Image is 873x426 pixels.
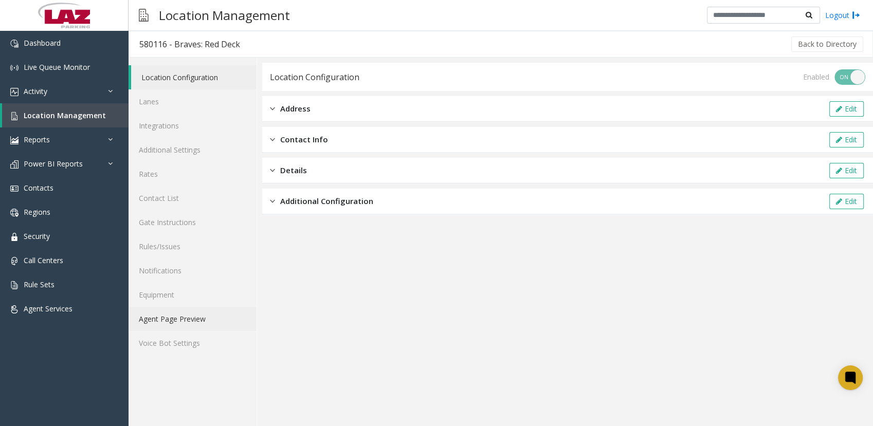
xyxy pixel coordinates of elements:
button: Back to Directory [791,36,863,52]
a: Rates [129,162,257,186]
img: 'icon' [10,64,19,72]
span: Dashboard [24,38,61,48]
span: Activity [24,86,47,96]
a: Location Configuration [131,65,257,89]
a: Location Management [2,103,129,127]
span: Contact Info [280,134,328,145]
span: Call Centers [24,255,63,265]
a: Integrations [129,114,257,138]
button: Edit [829,132,864,147]
button: Edit [829,101,864,117]
img: pageIcon [139,3,149,28]
span: Agent Services [24,304,72,313]
span: Contacts [24,183,53,193]
a: Logout [825,10,860,21]
img: closed [270,134,275,145]
h3: Location Management [154,3,295,28]
img: closed [270,164,275,176]
a: Voice Bot Settings [129,331,257,355]
a: Additional Settings [129,138,257,162]
img: 'icon' [10,88,19,96]
img: 'icon' [10,209,19,217]
span: Security [24,231,50,241]
span: Regions [24,207,50,217]
img: logout [852,10,860,21]
img: closed [270,195,275,207]
img: 'icon' [10,305,19,313]
img: 'icon' [10,136,19,144]
img: 'icon' [10,281,19,289]
span: Reports [24,135,50,144]
a: Equipment [129,283,257,307]
a: Rules/Issues [129,234,257,258]
a: Notifications [129,258,257,283]
img: 'icon' [10,112,19,120]
a: Gate Instructions [129,210,257,234]
span: Location Management [24,110,106,120]
span: Additional Configuration [280,195,373,207]
span: Live Queue Monitor [24,62,90,72]
a: Lanes [129,89,257,114]
button: Edit [829,194,864,209]
a: Contact List [129,186,257,210]
div: Enabled [803,71,829,82]
div: Location Configuration [270,70,359,84]
img: 'icon' [10,40,19,48]
span: Rule Sets [24,280,54,289]
span: Power BI Reports [24,159,83,169]
img: 'icon' [10,160,19,169]
img: closed [270,103,275,115]
img: 'icon' [10,184,19,193]
a: Agent Page Preview [129,307,257,331]
img: 'icon' [10,233,19,241]
div: 580116 - Braves: Red Deck [139,38,240,51]
img: 'icon' [10,257,19,265]
span: Details [280,164,307,176]
span: Address [280,103,311,115]
button: Edit [829,163,864,178]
